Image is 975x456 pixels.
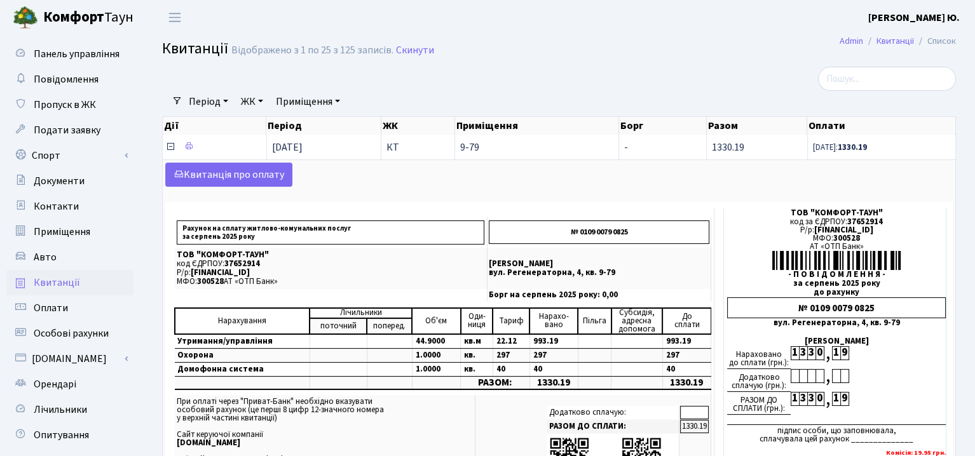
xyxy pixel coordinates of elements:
td: Нарахування [175,308,310,334]
div: 3 [807,346,815,360]
span: Контакти [34,199,79,213]
span: 1330.19 [712,140,744,154]
span: Пропуск в ЖК [34,98,96,112]
a: Пропуск в ЖК [6,92,133,117]
div: 1 [832,392,840,406]
a: Подати заявку [6,117,133,143]
td: Тариф [493,308,529,334]
p: код ЄДРПОУ: [177,260,484,268]
td: РАЗОМ: [461,376,530,389]
div: Відображено з 1 по 25 з 125 записів. [231,44,393,57]
td: 993.19 [662,334,711,349]
div: 0 [815,346,824,360]
td: 1330.19 [662,376,711,389]
a: Авто [6,245,133,270]
a: ЖК [236,91,268,112]
td: 1330.19 [680,420,709,433]
b: [DOMAIN_NAME] [177,437,240,448]
a: Kвитанція про оплату [165,163,292,187]
span: Таун [43,7,133,29]
td: Домофонна система [175,362,310,376]
div: , [824,346,832,361]
span: Панель управління [34,47,119,61]
div: , [824,392,832,406]
td: Пільга [578,308,611,334]
td: 1330.19 [529,376,578,389]
td: кв.м [461,334,493,349]
td: 297 [493,348,529,362]
div: № 0109 0079 0825 [727,297,946,318]
div: МФО: [727,234,946,243]
td: 40 [662,362,711,376]
p: № 0109 0079 0825 [489,220,709,244]
td: Утримання/управління [175,334,310,349]
span: 37652914 [224,258,260,269]
a: Приміщення [6,219,133,245]
div: за серпень 2025 року [727,279,946,288]
div: 3 [799,346,807,360]
th: Період [266,117,381,135]
th: ЖК [381,117,455,135]
span: [FINANCIAL_ID] [814,224,873,236]
a: Документи [6,168,133,194]
span: Повідомлення [34,72,99,86]
span: Лічильники [34,403,87,417]
td: РАЗОМ ДО СПЛАТИ: [547,420,679,433]
div: 3 [807,392,815,406]
a: Лічильники [6,397,133,422]
div: Р/р: [727,226,946,234]
span: 37652914 [847,216,883,227]
td: 22.12 [493,334,529,349]
td: Об'єм [412,308,460,334]
span: Документи [34,174,85,188]
span: Орендарі [34,377,76,391]
span: [FINANCIAL_ID] [191,267,250,278]
a: Приміщення [271,91,345,112]
button: Переключити навігацію [159,7,191,28]
p: МФО: АТ «ОТП Банк» [177,278,484,286]
div: Нараховано до сплати (грн.): [727,346,791,369]
a: Квитанції [6,270,133,295]
div: Додатково сплачую (грн.): [727,369,791,392]
td: 40 [529,362,578,376]
span: Особові рахунки [34,326,109,340]
div: РАЗОМ ДО СПЛАТИ (грн.): [727,392,791,415]
span: Приміщення [34,225,90,239]
div: код за ЄДРПОУ: [727,218,946,226]
td: Оди- ниця [461,308,493,334]
div: підпис особи, що заповнювала, сплачувала цей рахунок ______________ [727,424,946,443]
a: Період [184,91,233,112]
span: Опитування [34,428,89,442]
a: Квитанції [876,34,914,48]
a: Орендарі [6,372,133,397]
span: 9-79 [460,142,613,152]
span: [DATE] [272,140,303,154]
th: Дії [163,117,266,135]
td: Охорона [175,348,310,362]
span: КТ [386,142,449,152]
p: вул. Регенераторна, 4, кв. 9-79 [489,269,709,277]
td: 40 [493,362,529,376]
td: Субсидія, адресна допомога [611,308,662,334]
td: До cплати [662,308,711,334]
td: 44.9000 [412,334,460,349]
img: logo.png [13,5,38,30]
a: Повідомлення [6,67,133,92]
a: [DOMAIN_NAME] [6,346,133,372]
th: Оплати [807,117,955,135]
th: Приміщення [455,117,619,135]
small: [DATE]: [813,142,867,153]
div: [PERSON_NAME] [727,337,946,345]
div: вул. Регенераторна, 4, кв. 9-79 [727,319,946,327]
td: поперед. [367,318,412,334]
p: Рахунок на сплату житлово-комунальних послуг за серпень 2025 року [177,220,484,245]
span: Квитанції [34,276,80,290]
input: Пошук... [818,67,956,91]
td: 993.19 [529,334,578,349]
b: 1330.19 [838,142,867,153]
span: 300528 [833,232,860,244]
li: Список [914,34,956,48]
span: Квитанції [162,37,228,60]
span: Подати заявку [34,123,100,137]
td: Додатково сплачую: [547,406,679,419]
